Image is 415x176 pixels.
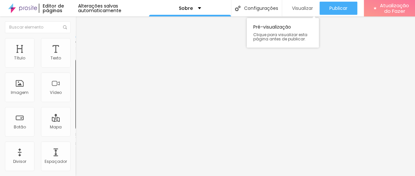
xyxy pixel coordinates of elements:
[380,2,409,14] font: Atualização do Fazer
[50,90,62,95] font: Vídeo
[282,2,320,15] button: Visualizar
[244,5,278,11] font: Configurações
[78,3,121,14] font: Alterações salvas automaticamente
[253,24,291,30] font: Pré-visualização
[13,159,26,164] font: Divisor
[50,124,62,130] font: Mapa
[11,90,29,95] font: Imagem
[5,21,71,33] input: Buscar elemento
[235,6,240,11] img: Ícone
[45,159,67,164] font: Espaçador
[329,5,347,11] font: Publicar
[51,55,61,61] font: Texto
[63,25,67,29] img: Ícone
[320,2,357,15] button: Publicar
[292,5,313,11] font: Visualizar
[14,124,26,130] font: Botão
[14,55,25,61] font: Título
[179,5,193,11] font: Sobre
[43,3,64,14] font: Editor de páginas
[253,32,307,42] font: Clique para visualizar esta página antes de publicar.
